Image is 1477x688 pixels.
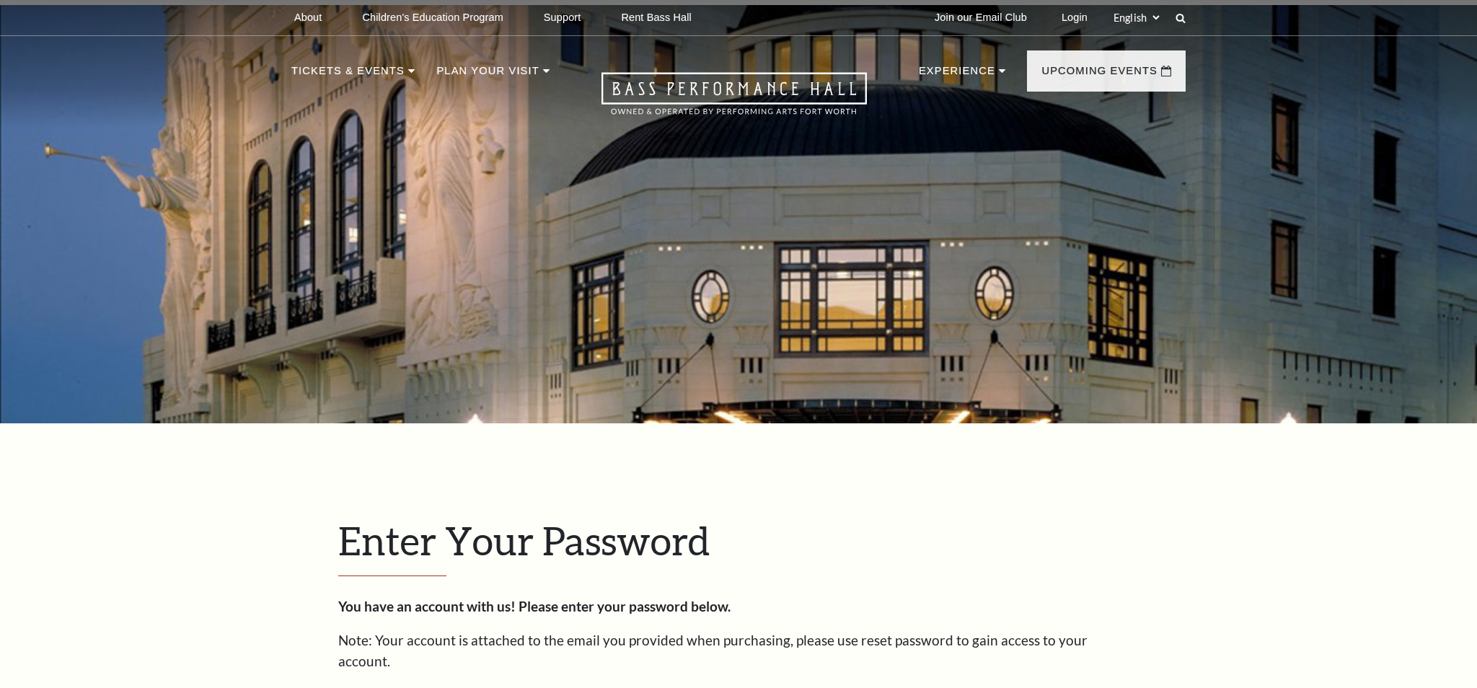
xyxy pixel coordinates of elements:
[294,12,322,24] p: About
[338,517,710,563] span: Enter Your Password
[362,12,503,24] p: Children's Education Program
[519,598,731,614] strong: Please enter your password below.
[1111,11,1162,25] select: Select:
[1041,62,1158,88] p: Upcoming Events
[338,598,516,614] strong: You have an account with us!
[338,630,1139,671] p: Note: Your account is attached to the email you provided when purchasing, please use reset passwo...
[621,12,692,24] p: Rent Bass Hall
[919,62,995,88] p: Experience
[436,62,539,88] p: Plan Your Visit
[291,62,405,88] p: Tickets & Events
[544,12,581,24] p: Support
